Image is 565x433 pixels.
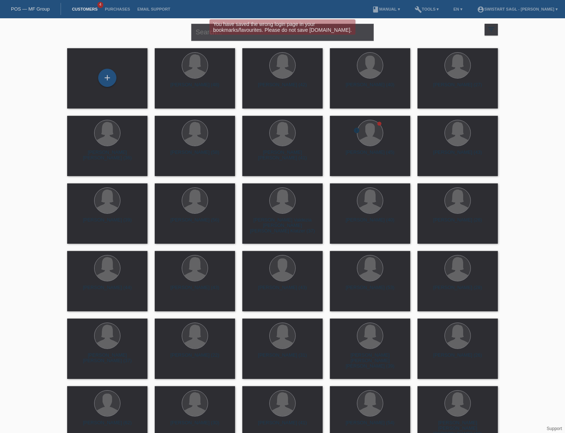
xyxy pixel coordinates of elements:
[161,217,229,229] div: [PERSON_NAME] (56)
[336,285,404,296] div: [PERSON_NAME] (53)
[423,420,492,433] div: [PERSON_NAME] [PERSON_NAME] [PERSON_NAME] (48)
[101,7,134,11] a: Purchases
[423,352,492,364] div: [PERSON_NAME] (26)
[547,426,562,431] a: Support
[97,2,103,8] span: 4
[210,19,355,35] div: You have saved the wrong login page in your bookmarks/favourites. Please do not save [DOMAIN_NAME].
[248,420,317,432] div: [PERSON_NAME] (41)
[423,82,492,94] div: [PERSON_NAME] (27)
[73,149,142,161] div: [PERSON_NAME] [PERSON_NAME] (36)
[248,285,317,296] div: [PERSON_NAME] (43)
[248,82,317,94] div: [PERSON_NAME] (42)
[423,217,492,229] div: [PERSON_NAME] (26)
[73,420,142,432] div: [PERSON_NAME] (62)
[477,6,484,13] i: account_circle
[68,7,101,11] a: Customers
[423,149,492,161] div: [PERSON_NAME] (43)
[336,352,404,365] div: [PERSON_NAME] [PERSON_NAME] [PERSON_NAME] (39)
[353,127,360,134] i: error
[248,352,317,364] div: [PERSON_NAME] (31)
[134,7,174,11] a: Email Support
[248,149,317,161] div: [PERSON_NAME] [PERSON_NAME] (41)
[411,7,443,11] a: buildTools ▾
[161,352,229,364] div: [PERSON_NAME] (22)
[415,6,422,13] i: build
[353,127,360,135] div: Returned
[450,7,466,11] a: EN ▾
[99,72,116,84] div: Add customer
[161,285,229,296] div: [PERSON_NAME] (43)
[473,7,561,11] a: account_circleSwistart Sagl - [PERSON_NAME] ▾
[336,82,404,94] div: [PERSON_NAME] (40)
[423,285,492,296] div: [PERSON_NAME] (28)
[73,352,142,364] div: [PERSON_NAME] [PERSON_NAME] (37)
[336,149,404,161] div: [PERSON_NAME] (45)
[336,217,404,229] div: [PERSON_NAME] (40)
[248,217,317,230] div: [PERSON_NAME] Valdezia [PERSON_NAME] [PERSON_NAME] Klatzer (37)
[11,6,50,12] a: POS — MF Group
[336,420,404,432] div: [PERSON_NAME] (54)
[487,25,495,33] i: filter_list
[73,285,142,296] div: [PERSON_NAME] (44)
[372,6,379,13] i: book
[161,420,229,432] div: [PERSON_NAME] (30)
[368,7,404,11] a: bookManual ▾
[161,82,229,94] div: [PERSON_NAME] (48)
[161,149,229,161] div: [PERSON_NAME] (58)
[73,217,142,229] div: [PERSON_NAME] (39)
